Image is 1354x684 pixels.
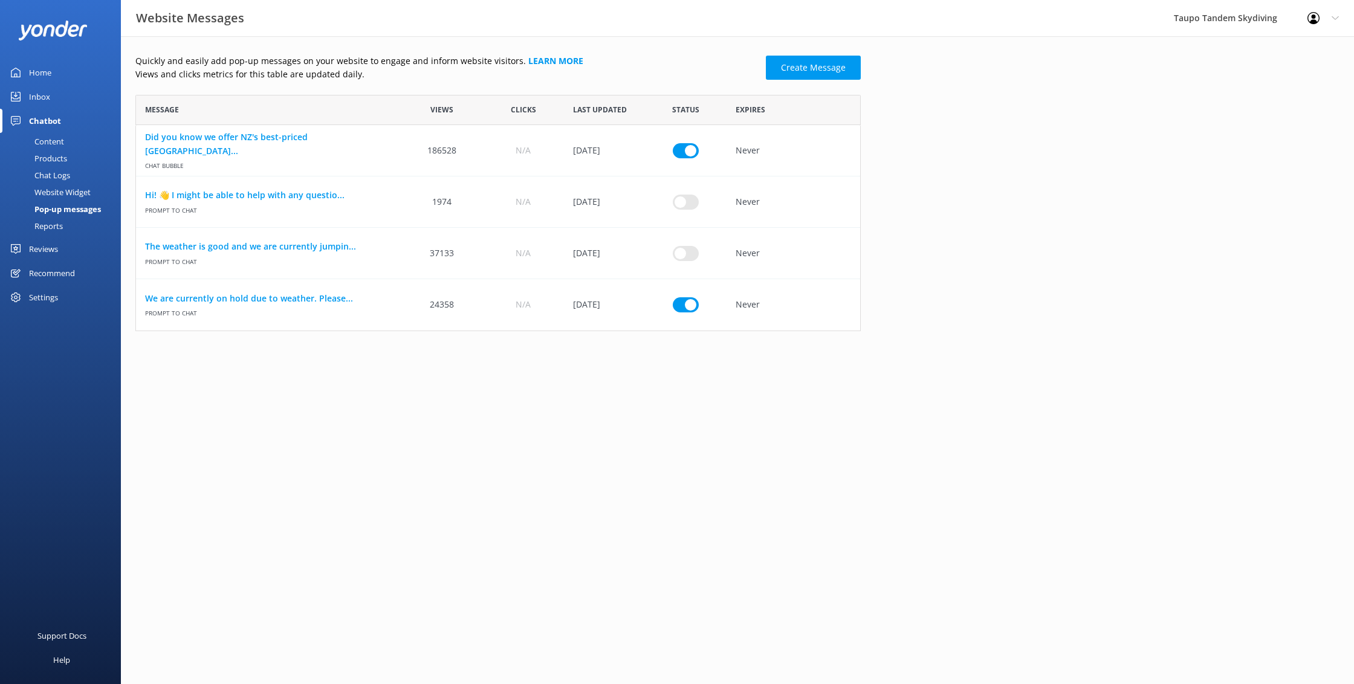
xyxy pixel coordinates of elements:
div: 37133 [401,228,482,279]
span: N/A [516,247,531,260]
span: Message [145,104,179,115]
span: Expires [736,104,765,115]
p: Quickly and easily add pop-up messages on your website to engage and inform website visitors. [135,54,759,68]
div: Reviews [29,237,58,261]
div: Content [7,133,64,150]
a: Content [7,133,121,150]
div: 1974 [401,176,482,228]
div: row [135,228,861,279]
div: 07 May 2025 [564,176,645,228]
div: Products [7,150,67,167]
span: Prompt to Chat [145,202,392,215]
a: Hi! 👋 I might be able to help with any questio... [145,189,392,202]
div: row [135,125,861,176]
span: N/A [516,195,531,208]
div: Website Widget [7,184,91,201]
span: Views [430,104,453,115]
span: Prompt to Chat [145,253,392,266]
span: Status [672,104,699,115]
div: Chatbot [29,109,61,133]
span: Clicks [511,104,536,115]
div: Recommend [29,261,75,285]
a: Create Message [766,56,861,80]
div: Home [29,60,51,85]
div: Never [727,176,860,228]
span: N/A [516,144,531,157]
div: Support Docs [37,624,86,648]
span: Chat bubble [145,158,392,170]
div: 10 Sep 2025 [564,228,645,279]
div: row [135,279,861,331]
a: Products [7,150,121,167]
a: Reports [7,218,121,234]
div: grid [135,125,861,331]
h3: Website Messages [136,8,244,28]
div: Reports [7,218,63,234]
div: Never [727,279,860,331]
a: We are currently on hold due to weather. Please... [145,292,392,305]
div: Never [727,125,860,176]
div: 186528 [401,125,482,176]
div: 10 Sep 2025 [564,279,645,331]
a: Learn more [528,55,583,66]
a: Pop-up messages [7,201,121,218]
div: Chat Logs [7,167,70,184]
span: Last updated [573,104,627,115]
a: The weather is good and we are currently jumpin... [145,240,392,253]
div: Inbox [29,85,50,109]
div: Never [727,228,860,279]
img: yonder-white-logo.png [18,21,88,40]
div: 30 Jan 2025 [564,125,645,176]
p: Views and clicks metrics for this table are updated daily. [135,68,759,81]
span: N/A [516,298,531,311]
div: Help [53,648,70,672]
div: Settings [29,285,58,309]
span: Prompt to Chat [145,305,392,318]
div: row [135,176,861,228]
a: Did you know we offer NZ's best-priced [GEOGRAPHIC_DATA]... [145,131,392,158]
div: 24358 [401,279,482,331]
div: Pop-up messages [7,201,101,218]
a: Website Widget [7,184,121,201]
a: Chat Logs [7,167,121,184]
